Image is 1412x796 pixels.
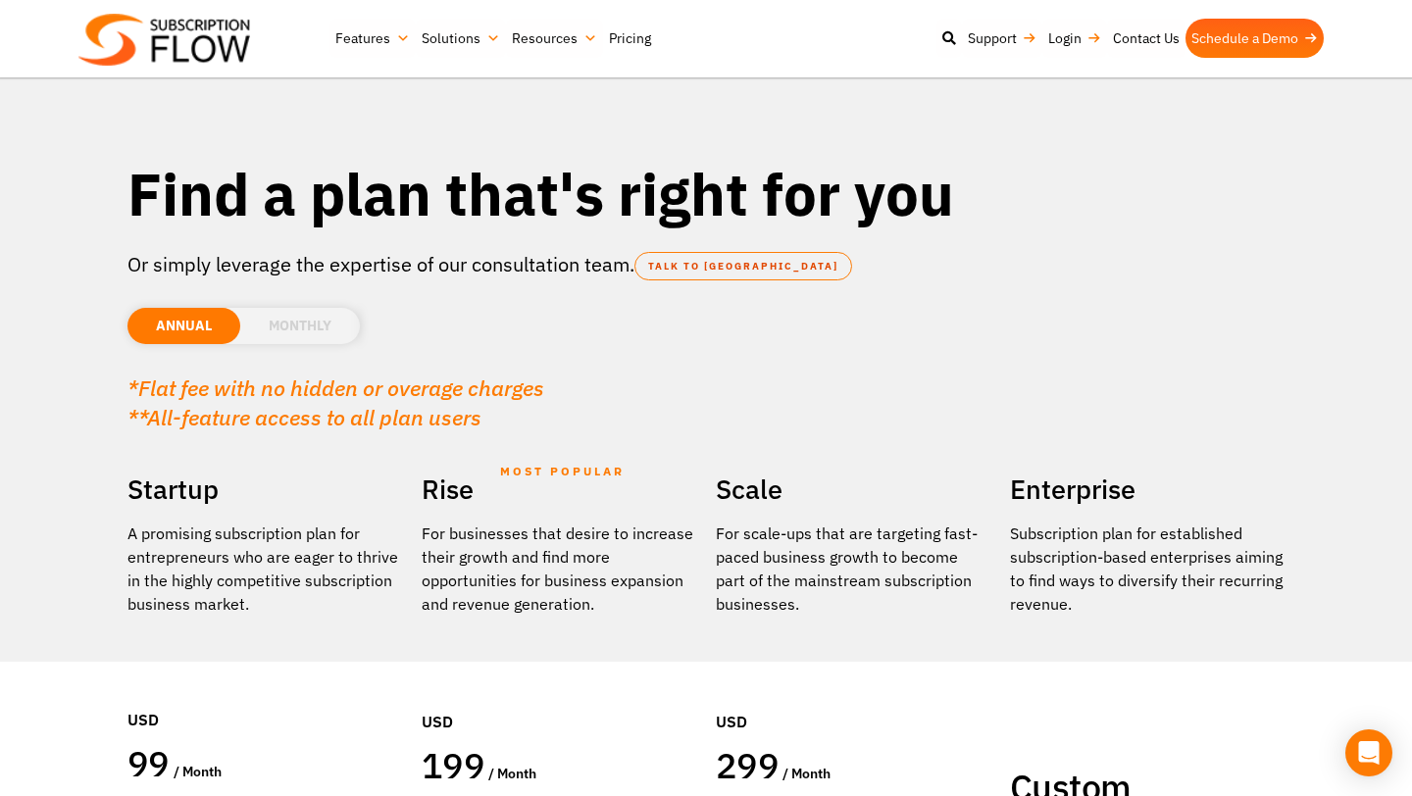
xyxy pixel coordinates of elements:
a: TALK TO [GEOGRAPHIC_DATA] [634,252,852,280]
span: 199 [422,742,484,788]
div: USD [716,651,990,743]
em: *Flat fee with no hidden or overage charges [127,373,544,402]
a: Support [962,19,1042,58]
span: 299 [716,742,779,788]
a: Features [329,19,416,58]
a: Contact Us [1107,19,1185,58]
a: Resources [506,19,603,58]
p: Subscription plan for established subscription-based enterprises aiming to find ways to diversify... [1010,522,1285,616]
img: Subscriptionflow [78,14,250,66]
span: / month [782,765,831,782]
li: MONTHLY [240,308,360,344]
div: USD [422,651,696,743]
h1: Find a plan that's right for you [127,157,1285,230]
span: / month [488,765,536,782]
h2: Rise [422,467,696,512]
a: Login [1042,19,1107,58]
a: Solutions [416,19,506,58]
div: For businesses that desire to increase their growth and find more opportunities for business expa... [422,522,696,616]
p: A promising subscription plan for entrepreneurs who are eager to thrive in the highly competitive... [127,522,402,616]
div: Open Intercom Messenger [1345,729,1392,776]
span: 99 [127,740,170,786]
h2: Startup [127,467,402,512]
div: For scale-ups that are targeting fast-paced business growth to become part of the mainstream subs... [716,522,990,616]
h2: Scale [716,467,990,512]
span: MOST POPULAR [500,449,625,494]
div: USD [127,649,402,741]
h2: Enterprise [1010,467,1285,512]
em: **All-feature access to all plan users [127,403,481,431]
a: Schedule a Demo [1185,19,1324,58]
span: / month [174,763,222,780]
p: Or simply leverage the expertise of our consultation team. [127,250,1285,279]
li: ANNUAL [127,308,240,344]
a: Pricing [603,19,657,58]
